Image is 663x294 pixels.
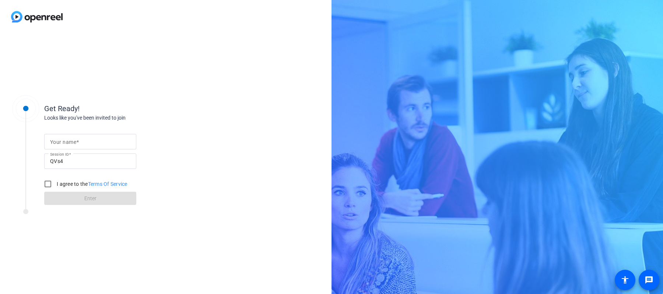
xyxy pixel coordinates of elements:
mat-icon: message [645,276,653,284]
div: Get Ready! [44,103,192,114]
mat-label: Session ID [50,152,69,156]
a: Terms Of Service [88,181,127,187]
mat-label: Your name [50,139,76,145]
label: I agree to the [55,180,127,188]
mat-icon: accessibility [621,276,629,284]
div: Looks like you've been invited to join [44,114,192,122]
